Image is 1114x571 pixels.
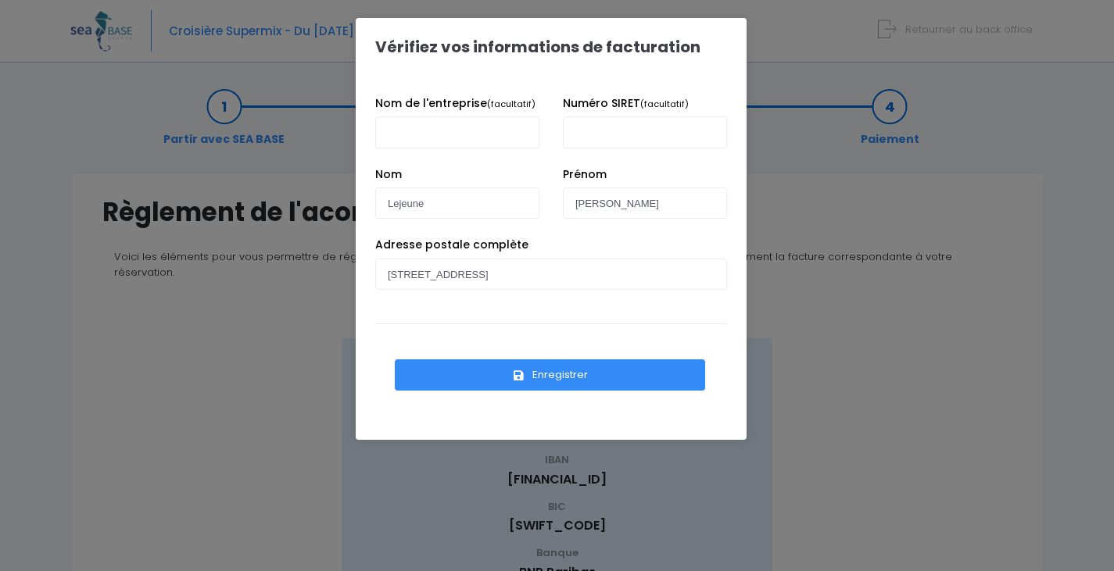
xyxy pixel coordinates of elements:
[395,359,705,391] button: Enregistrer
[375,237,528,253] label: Adresse postale complète
[563,166,607,183] label: Prénom
[375,95,536,112] label: Nom de l'entreprise
[563,95,689,112] label: Numéro SIRET
[487,98,536,110] small: (facultatif)
[640,98,689,110] small: (facultatif)
[375,37,700,56] h1: Vérifiez vos informations de facturation
[375,166,402,183] label: Nom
